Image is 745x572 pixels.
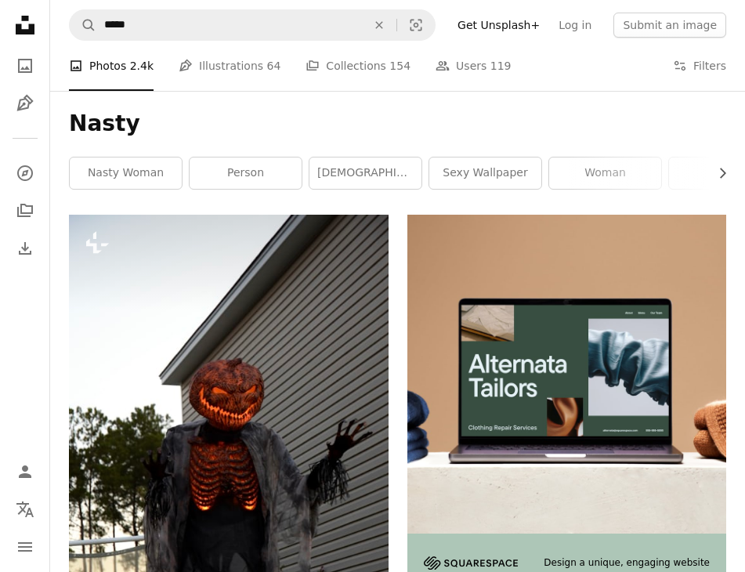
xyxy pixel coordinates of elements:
button: Language [9,494,41,525]
a: Log in / Sign up [9,456,41,487]
a: nasty woman [70,157,182,189]
a: [DEMOGRAPHIC_DATA] [309,157,421,189]
img: file-1705255347840-230a6ab5bca9image [424,556,518,570]
a: sexy wallpaper [429,157,541,189]
a: person [190,157,302,189]
img: file-1707885205802-88dd96a21c72image [407,215,727,534]
a: Get Unsplash+ [448,13,549,38]
span: 64 [267,57,281,74]
a: a lighted scarecrow in a yard with a house in the background [69,447,389,462]
button: Visual search [397,10,435,40]
a: Users 119 [436,41,511,91]
button: scroll list to the right [708,157,726,189]
button: Submit an image [613,13,726,38]
h1: Nasty [69,110,726,138]
button: Filters [673,41,726,91]
span: Design a unique, engaging website [544,556,710,570]
a: Collections 154 [306,41,410,91]
a: Collections [9,195,41,226]
a: woman [549,157,661,189]
button: Search Unsplash [70,10,96,40]
a: Illustrations 64 [179,41,280,91]
span: 154 [389,57,410,74]
span: 119 [490,57,512,74]
form: Find visuals sitewide [69,9,436,41]
button: Menu [9,531,41,563]
a: Illustrations [9,88,41,119]
a: Explore [9,157,41,189]
a: Download History [9,233,41,264]
a: Log in [549,13,601,38]
a: Photos [9,50,41,81]
button: Clear [362,10,396,40]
